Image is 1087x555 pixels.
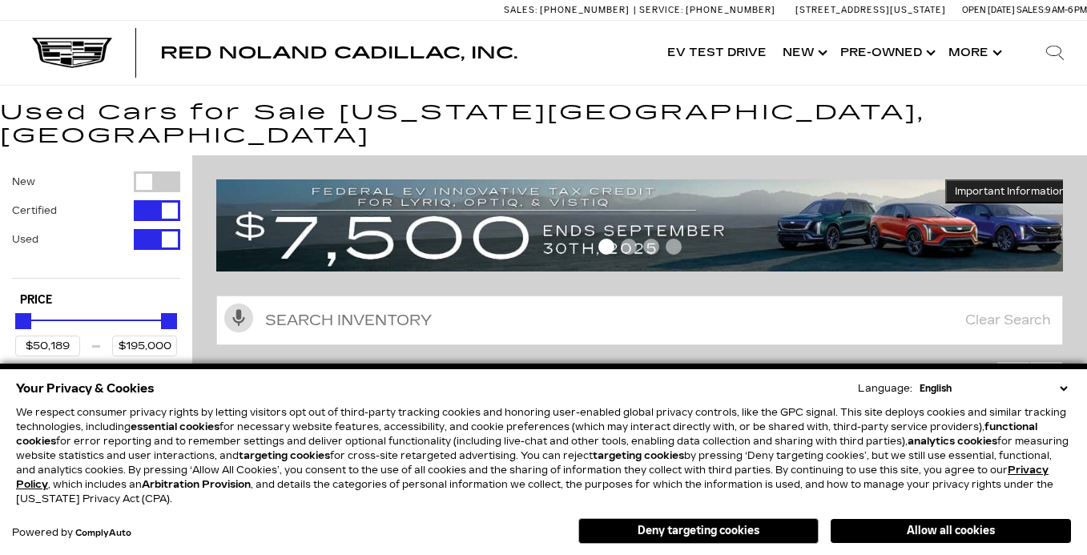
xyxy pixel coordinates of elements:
span: Go to slide 1 [598,239,614,255]
input: Maximum [112,336,177,356]
div: Powered by [12,528,131,538]
img: Cadillac Dark Logo with Cadillac White Text [32,38,112,68]
span: Go to slide 4 [666,239,682,255]
a: Service: [PHONE_NUMBER] [634,6,779,14]
strong: targeting cookies [239,450,330,461]
strong: Arbitration Provision [142,479,251,490]
input: Minimum [15,336,80,356]
div: Language: [858,384,912,393]
label: Used [12,231,38,247]
a: EV Test Drive [659,21,775,85]
a: New [775,21,832,85]
span: 9 AM-6 PM [1045,5,1087,15]
span: Open [DATE] [962,5,1015,15]
strong: analytics cookies [908,436,997,447]
a: Pre-Owned [832,21,940,85]
span: Go to slide 2 [621,239,637,255]
label: Certified [12,203,57,219]
strong: essential cookies [131,421,219,432]
a: ComplyAuto [75,529,131,538]
img: vrp-tax-ending-august-version [216,179,1075,271]
label: New [12,174,35,190]
input: Search Inventory [216,296,1063,345]
span: Important Information [955,185,1065,198]
div: Price [15,308,177,356]
span: Your Privacy & Cookies [16,377,155,400]
span: Service: [639,5,683,15]
button: Important Information [945,179,1075,203]
select: Language Select [916,381,1071,396]
p: We respect consumer privacy rights by letting visitors opt out of third-party tracking cookies an... [16,405,1071,506]
span: Go to slide 3 [643,239,659,255]
div: Filter by Vehicle Type [12,171,180,278]
svg: Click to toggle on voice search [224,304,253,332]
div: Minimum Price [15,313,31,329]
button: Deny targeting cookies [578,518,819,544]
span: Sales: [1017,5,1045,15]
button: Allow all cookies [831,519,1071,543]
span: Red Noland Cadillac, Inc. [160,43,517,62]
span: [PHONE_NUMBER] [540,5,630,15]
h5: Price [20,293,172,308]
strong: targeting cookies [593,450,684,461]
button: More [940,21,1007,85]
span: Sales: [504,5,537,15]
a: Sales: [PHONE_NUMBER] [504,6,634,14]
div: Maximum Price [161,313,177,329]
a: Red Noland Cadillac, Inc. [160,45,517,61]
a: [STREET_ADDRESS][US_STATE] [795,5,946,15]
span: [PHONE_NUMBER] [686,5,775,15]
